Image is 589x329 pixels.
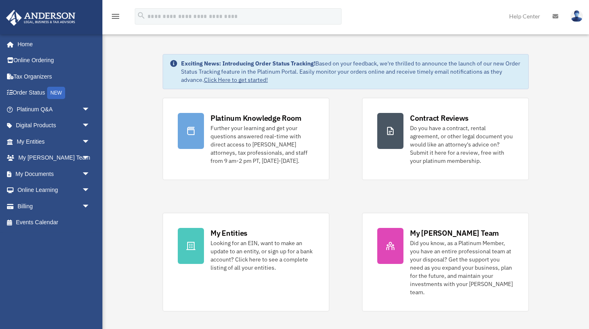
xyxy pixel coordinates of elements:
a: Home [6,36,98,52]
span: arrow_drop_down [82,198,98,215]
div: My Entities [211,228,247,238]
div: Further your learning and get your questions answered real-time with direct access to [PERSON_NAM... [211,124,314,165]
div: NEW [47,87,65,99]
a: My Entitiesarrow_drop_down [6,133,102,150]
span: arrow_drop_down [82,166,98,183]
i: search [137,11,146,20]
div: Do you have a contract, rental agreement, or other legal document you would like an attorney's ad... [410,124,514,165]
span: arrow_drop_down [82,117,98,134]
a: Online Learningarrow_drop_down [6,182,102,198]
a: Contract Reviews Do you have a contract, rental agreement, or other legal document you would like... [362,98,529,180]
a: Billingarrow_drop_down [6,198,102,214]
strong: Exciting News: Introducing Order Status Tracking! [181,60,315,67]
a: Events Calendar [6,214,102,231]
div: Based on your feedback, we're thrilled to announce the launch of our new Order Status Tracking fe... [181,59,522,84]
a: Platinum Knowledge Room Further your learning and get your questions answered real-time with dire... [163,98,329,180]
div: Did you know, as a Platinum Member, you have an entire professional team at your disposal? Get th... [410,239,514,296]
a: Tax Organizers [6,68,102,85]
span: arrow_drop_down [82,150,98,167]
span: arrow_drop_down [82,133,98,150]
img: Anderson Advisors Platinum Portal [4,10,78,26]
a: Platinum Q&Aarrow_drop_down [6,101,102,117]
div: Looking for an EIN, want to make an update to an entity, or sign up for a bank account? Click her... [211,239,314,272]
a: Digital Productsarrow_drop_down [6,117,102,134]
a: My Entities Looking for an EIN, want to make an update to an entity, or sign up for a bank accoun... [163,213,329,311]
div: Platinum Knowledge Room [211,113,301,123]
div: My [PERSON_NAME] Team [410,228,499,238]
a: My [PERSON_NAME] Team Did you know, as a Platinum Member, you have an entire professional team at... [362,213,529,311]
i: menu [111,11,120,21]
span: arrow_drop_down [82,182,98,199]
a: Online Ordering [6,52,102,69]
img: User Pic [571,10,583,22]
a: My Documentsarrow_drop_down [6,166,102,182]
a: Click Here to get started! [204,76,268,83]
a: Order StatusNEW [6,85,102,101]
span: arrow_drop_down [82,101,98,118]
a: My [PERSON_NAME] Teamarrow_drop_down [6,150,102,166]
div: Contract Reviews [410,113,469,123]
a: menu [111,14,120,21]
